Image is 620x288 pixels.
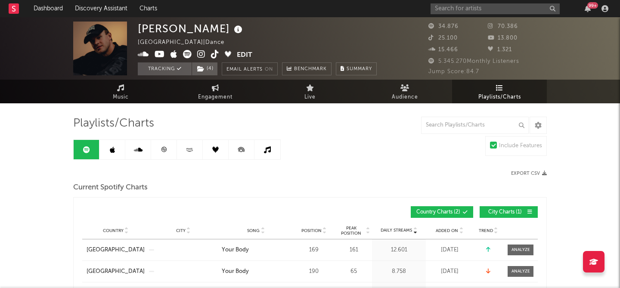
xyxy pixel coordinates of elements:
a: Live [263,80,357,103]
div: Your Body [222,246,249,254]
input: Search Playlists/Charts [421,117,529,134]
span: Music [113,92,129,102]
a: Playlists/Charts [452,80,547,103]
a: [GEOGRAPHIC_DATA] [87,246,145,254]
a: Music [73,80,168,103]
button: Summary [336,62,377,75]
span: Country Charts ( 2 ) [416,210,460,215]
span: Playlists/Charts [478,92,521,102]
div: 169 [294,246,333,254]
span: Added On [436,228,458,233]
a: Benchmark [282,62,332,75]
span: City [176,228,186,233]
span: 15.466 [428,47,458,53]
span: 70.386 [488,24,518,29]
span: City Charts ( 1 ) [485,210,525,215]
div: 8.758 [374,267,424,276]
span: Engagement [198,92,232,102]
span: Position [301,228,322,233]
a: Engagement [168,80,263,103]
div: 161 [338,246,370,254]
button: Export CSV [511,171,547,176]
span: 1.321 [488,47,512,53]
button: Email AlertsOn [222,62,278,75]
div: Your Body [222,267,249,276]
div: Include Features [499,141,542,151]
div: 190 [294,267,333,276]
input: Search for artists [431,3,560,14]
span: Benchmark [294,64,327,74]
span: Summary [347,67,372,71]
div: [DATE] [428,246,471,254]
span: Peak Position [338,226,365,236]
div: [DATE] [428,267,471,276]
span: Song [247,228,260,233]
a: Audience [357,80,452,103]
div: 12.601 [374,246,424,254]
span: Current Spotify Charts [73,183,148,193]
span: Trend [479,228,493,233]
em: On [265,67,273,72]
button: Edit [237,50,252,61]
button: 99+ [585,5,591,12]
a: Your Body [222,267,290,276]
span: Jump Score: 84.7 [428,69,479,74]
button: Country Charts(2) [411,206,473,218]
a: [GEOGRAPHIC_DATA] [87,267,145,276]
span: ( 4 ) [192,62,218,75]
span: Live [304,92,316,102]
span: 5.345.270 Monthly Listeners [428,59,519,64]
button: (4) [192,62,217,75]
button: Tracking [138,62,192,75]
span: 25.100 [428,35,458,41]
span: Playlists/Charts [73,118,154,129]
span: 34.876 [428,24,459,29]
div: 65 [338,267,370,276]
a: Your Body [222,246,290,254]
span: Daily Streams [381,227,412,234]
div: 99 + [587,2,598,9]
div: [GEOGRAPHIC_DATA] | Dance [138,37,234,48]
button: City Charts(1) [480,206,538,218]
span: Audience [392,92,418,102]
span: 13.800 [488,35,518,41]
span: Country [103,228,124,233]
div: [PERSON_NAME] [138,22,245,36]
